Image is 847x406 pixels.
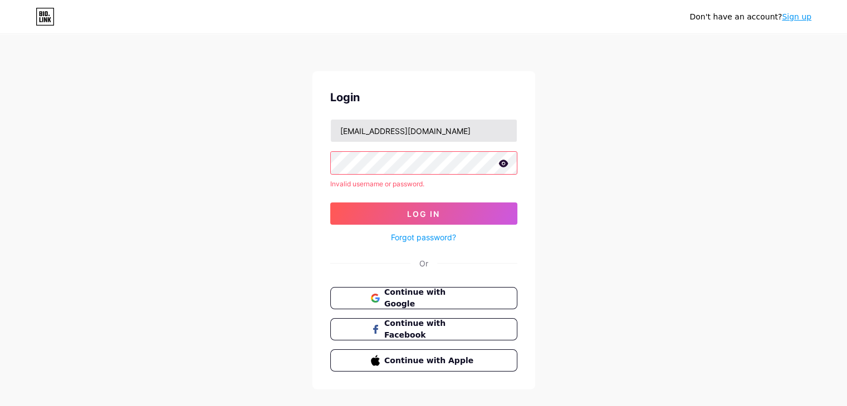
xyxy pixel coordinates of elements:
button: Continue with Google [330,287,517,309]
span: Log In [407,209,440,219]
span: Continue with Google [384,286,476,310]
a: Forgot password? [391,231,456,243]
div: Invalid username or password. [330,179,517,189]
div: Login [330,89,517,106]
button: Log In [330,202,517,225]
input: Username [331,120,517,142]
a: Sign up [782,12,811,21]
span: Continue with Apple [384,355,476,367]
button: Continue with Facebook [330,318,517,340]
div: Or [419,258,428,269]
button: Continue with Apple [330,349,517,372]
div: Don't have an account? [689,11,811,23]
span: Continue with Facebook [384,318,476,341]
